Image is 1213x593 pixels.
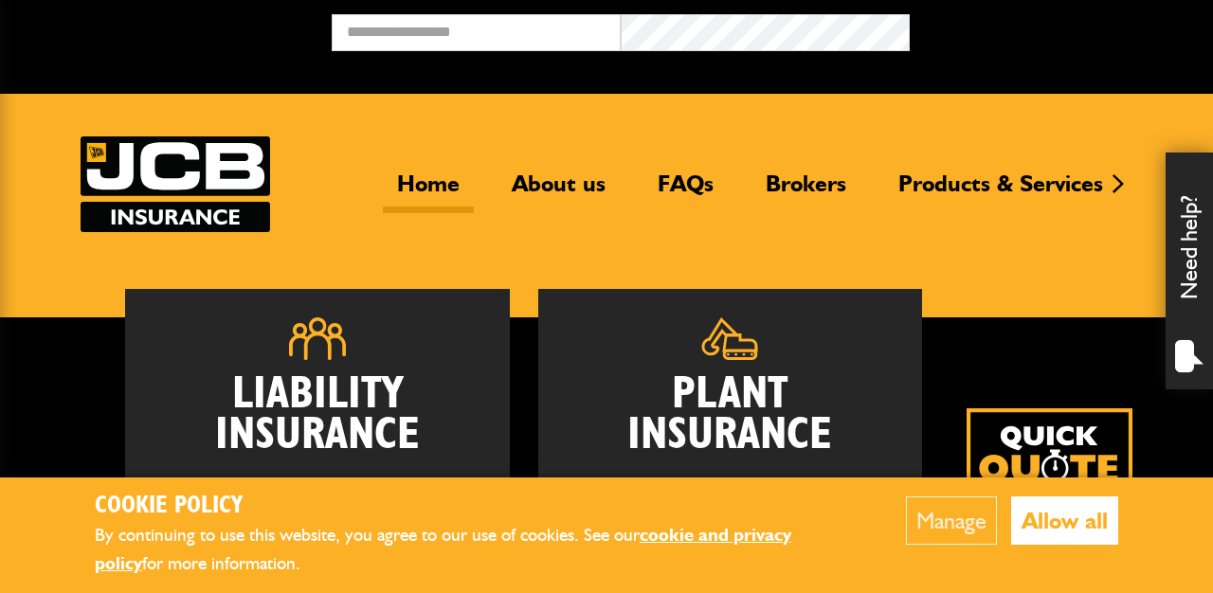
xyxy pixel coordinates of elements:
h2: Plant Insurance [567,374,895,456]
a: About us [498,170,620,213]
h2: Cookie Policy [95,492,848,521]
h2: Liability Insurance [154,374,481,466]
p: By continuing to use this website, you agree to our use of cookies. See our for more information. [95,521,848,579]
a: Get your insurance quote isn just 2-minutes [967,408,1132,574]
a: Products & Services [884,170,1117,213]
button: Manage [906,496,997,545]
img: Quick Quote [967,408,1132,574]
button: Broker Login [910,14,1199,44]
a: FAQs [643,170,728,213]
a: JCB Insurance Services [81,136,270,232]
p: Comprehensive insurance for all makes of plant and machinery, including owned and hired in equipm... [567,475,895,571]
img: JCB Insurance Services logo [81,136,270,232]
a: Brokers [751,170,860,213]
a: Home [383,170,474,213]
div: Need help? [1166,153,1213,389]
button: Allow all [1011,496,1118,545]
